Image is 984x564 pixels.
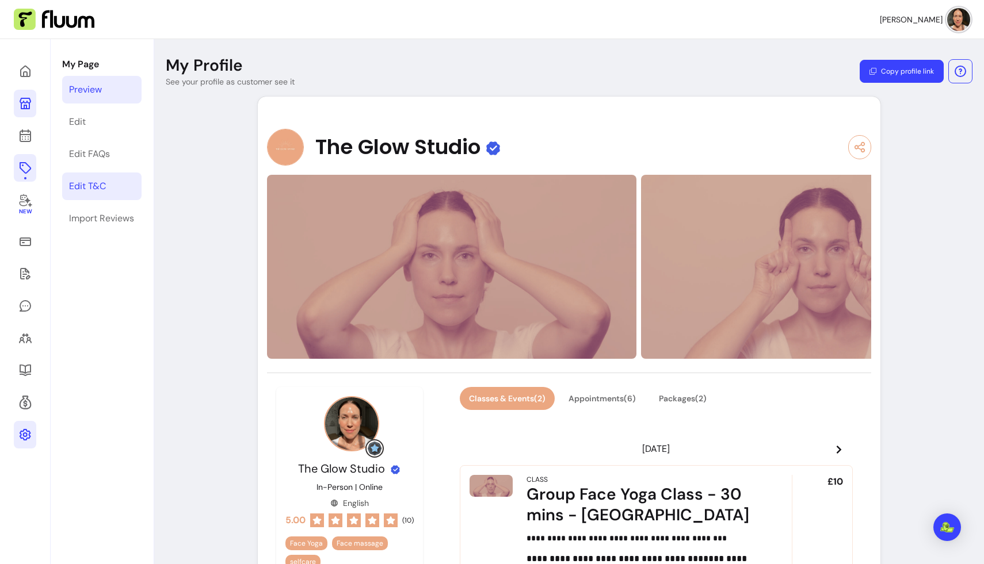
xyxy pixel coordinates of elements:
[315,136,480,159] span: The Glow Studio
[860,60,944,83] button: Copy profile link
[324,396,379,451] img: Provider image
[14,389,36,416] a: Refer & Earn
[14,292,36,320] a: My Messages
[62,76,142,103] a: Preview
[62,57,142,71] p: My Page
[402,516,414,525] span: ( 10 )
[14,9,94,30] img: Fluum Logo
[460,387,555,410] button: Classes & Events(2)
[166,76,295,87] p: See your profile as customer see it
[69,147,110,161] div: Edit FAQs
[62,205,142,232] a: Import Reviews
[166,55,243,76] p: My Profile
[69,179,106,193] div: Edit T&C
[527,475,548,484] div: Class
[267,175,636,359] img: https://d22cr2pskkweo8.cloudfront.net/6d0f718c-177e-40da-82e6-b58a0138ea87
[947,8,970,31] img: avatar
[14,90,36,117] a: My Page
[267,129,304,166] img: Provider image
[460,438,853,461] header: [DATE]
[69,83,102,97] div: Preview
[880,8,970,31] button: avatar[PERSON_NAME]
[933,513,961,541] div: Open Intercom Messenger
[14,57,36,85] a: Home
[337,539,383,548] span: Face massage
[527,484,760,525] div: Group Face Yoga Class - 30 mins - [GEOGRAPHIC_DATA]
[285,513,306,527] span: 5.00
[330,497,369,509] div: English
[14,154,36,182] a: Offerings
[62,140,142,168] a: Edit FAQs
[14,324,36,352] a: Clients
[298,461,385,476] span: The Glow Studio
[62,108,142,136] a: Edit
[316,481,383,493] p: In-Person | Online
[559,387,645,410] button: Appointments(6)
[650,387,716,410] button: Packages(2)
[290,539,323,548] span: Face Yoga
[14,356,36,384] a: Resources
[368,442,382,455] img: Grow
[14,122,36,149] a: Calendar
[470,475,513,497] img: Group Face Yoga Class - 30 mins - Waterside Country Barn
[62,172,142,200] a: Edit T&C
[14,228,36,255] a: Sales
[69,212,134,225] div: Import Reviews
[14,421,36,448] a: Settings
[14,186,36,223] a: New
[880,14,943,25] span: [PERSON_NAME]
[14,260,36,287] a: Waivers
[18,208,31,216] span: New
[827,475,843,489] span: £10
[69,115,86,129] div: Edit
